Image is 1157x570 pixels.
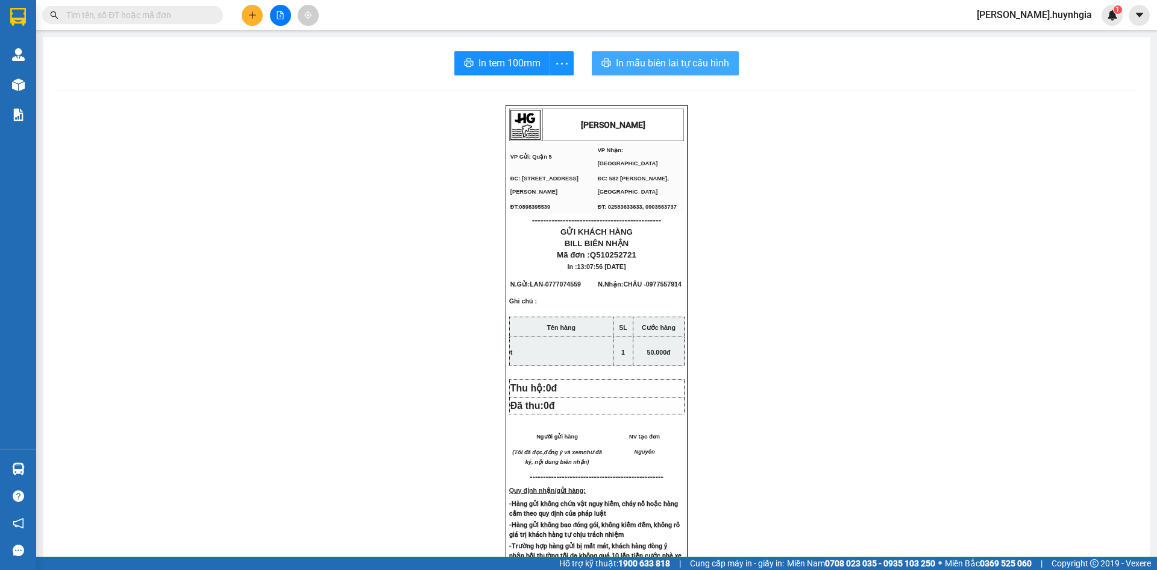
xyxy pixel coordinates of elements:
span: NV tạo đơn [629,434,660,440]
span: Nhận: [103,10,132,23]
div: Quận 5 [10,10,95,25]
div: CHÂU [103,37,225,52]
span: 0977557914 [646,280,682,288]
span: search [50,11,58,19]
span: printer [601,58,611,69]
span: GỬI KHÁCH HÀNG [560,227,633,236]
strong: Tên hàng [547,324,575,331]
span: ĐC: [STREET_ADDRESS][PERSON_NAME] [510,176,578,195]
span: 1 [621,349,625,356]
span: ĐT:0898395539 [510,204,550,210]
span: file-add [276,11,284,19]
strong: Cước hàng [642,324,676,331]
button: printerIn mẫu biên lai tự cấu hình [592,51,739,75]
img: warehouse-icon [12,48,25,61]
span: ĐT: 02583633633, 0903563737 [598,204,677,210]
span: notification [13,518,24,529]
span: printer [464,58,474,69]
em: như đã ký, nội dung biên nhận) [525,449,602,465]
span: ⚪️ [938,561,942,566]
span: --- [530,472,538,481]
strong: 1900 633 818 [618,559,670,568]
img: logo-vxr [10,8,26,26]
span: caret-down [1134,10,1145,21]
span: 13:07:56 [DATE] [577,263,626,270]
img: solution-icon [12,109,25,121]
strong: -Trường hợp hàng gửi bị mất mát, khách hàng đòng ý nhận bồi thường tối đa không quá 10 lần tiền c... [509,542,682,569]
sup: 1 [1114,5,1122,14]
span: t [510,349,513,356]
img: icon-new-feature [1107,10,1118,21]
span: | [1041,557,1043,570]
img: logo [510,110,541,140]
span: | [679,557,681,570]
button: plus [242,5,263,26]
span: - [543,280,581,288]
span: Người gửi hàng [536,434,578,440]
strong: -Hàng gửi không chứa vật nguy hiểm, cháy nổ hoặc hàng cấm theo quy định của pháp luật [509,500,678,518]
div: 50.000 [101,76,227,93]
span: Ghi chú : [509,297,537,314]
button: printerIn tem 100mm [454,51,550,75]
span: more [550,56,573,71]
span: [PERSON_NAME].huynhgia [967,7,1102,22]
strong: 0369 525 060 [980,559,1032,568]
button: caret-down [1129,5,1150,26]
span: Hỗ trợ kỹ thuật: [559,557,670,570]
span: Q510252721 [590,250,636,259]
span: In : [568,263,626,270]
strong: -Hàng gửi không bao đóng gói, không kiểm đếm, không rõ giá trị khách hàng tự chịu trách nhiệm [509,521,680,539]
div: [GEOGRAPHIC_DATA] [103,10,225,37]
span: LAN [530,280,543,288]
div: 0977557914 [103,52,225,69]
span: copyright [1090,559,1099,568]
em: (Tôi đã đọc,đồng ý và xem [512,449,583,455]
span: In mẫu biên lai tự cấu hình [616,55,729,71]
span: question-circle [13,490,24,502]
span: Thu hộ: [510,383,562,393]
span: Đã thu: [510,401,555,411]
span: In tem 100mm [478,55,541,71]
div: 0777074559 [10,39,95,56]
span: Cung cấp máy in - giấy in: [690,557,784,570]
span: Miền Bắc [945,557,1032,570]
button: more [550,51,574,75]
span: plus [248,11,257,19]
span: VP Gửi: Quận 5 [510,154,552,160]
span: N.Gửi: [510,280,581,288]
span: Miền Nam [787,557,935,570]
span: Gửi: [10,11,29,24]
strong: [PERSON_NAME] [581,120,645,130]
span: Nguyên [634,449,654,455]
span: 0đ [546,383,557,393]
img: warehouse-icon [12,463,25,475]
span: message [13,545,24,556]
span: VP Nhận: [GEOGRAPHIC_DATA] [598,147,658,166]
strong: Quy định nhận/gửi hàng: [509,487,586,494]
span: aim [304,11,312,19]
span: ---------------------------------------------- [532,215,661,225]
div: LAN [10,25,95,39]
span: 0777074559 [545,280,581,288]
button: file-add [270,5,291,26]
span: BILL BIÊN NHẬN [565,239,629,248]
strong: 0708 023 035 - 0935 103 250 [825,559,935,568]
span: ----------------------------------------------- [538,472,663,481]
input: Tìm tên, số ĐT hoặc mã đơn [66,8,209,22]
span: 0đ [544,401,555,411]
span: CHÂU - [623,280,682,288]
span: 50.000đ [647,349,670,356]
span: Chưa thu : [101,79,148,92]
img: warehouse-icon [12,78,25,91]
strong: SL [619,324,627,331]
button: aim [298,5,319,26]
span: ĐC: 582 [PERSON_NAME], [GEOGRAPHIC_DATA] [598,176,669,195]
span: Mã đơn : [557,250,636,259]
span: 1 [1115,5,1120,14]
span: N.Nhận: [598,280,682,288]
